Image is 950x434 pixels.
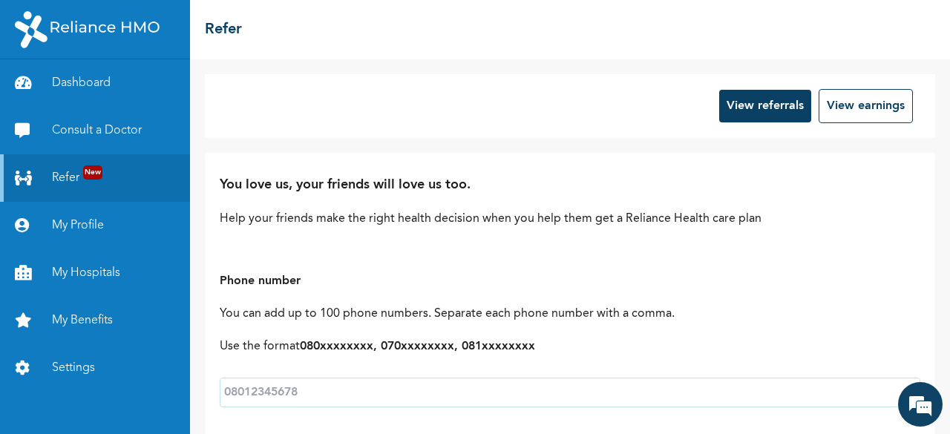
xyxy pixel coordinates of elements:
[205,19,242,41] h2: Refer
[220,272,920,290] h3: Phone number
[300,341,535,352] b: 080xxxxxxxx, 070xxxxxxxx, 081xxxxxxxx
[16,82,39,104] div: Navigation go back
[7,307,283,359] textarea: Type your message and hit 'Enter'
[220,175,920,195] h2: You love us, your friends will love us too.
[220,210,920,228] p: Help your friends make the right health decision when you help them get a Reliance Health care plan
[99,83,272,102] div: Chat with us now
[243,7,279,43] div: Minimize live chat window
[86,138,205,288] span: We're online!
[50,74,82,111] img: d_794563401_company_1708531726252_794563401
[220,305,920,323] p: You can add up to 100 phone numbers. Separate each phone number with a comma.
[819,89,913,123] button: View earnings
[719,90,811,122] button: View referrals
[220,378,920,407] input: 08012345678
[15,11,160,48] img: RelianceHMO's Logo
[220,338,920,355] p: Use the format
[145,359,284,405] div: FAQs
[83,165,102,180] span: New
[7,385,145,395] span: Conversation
